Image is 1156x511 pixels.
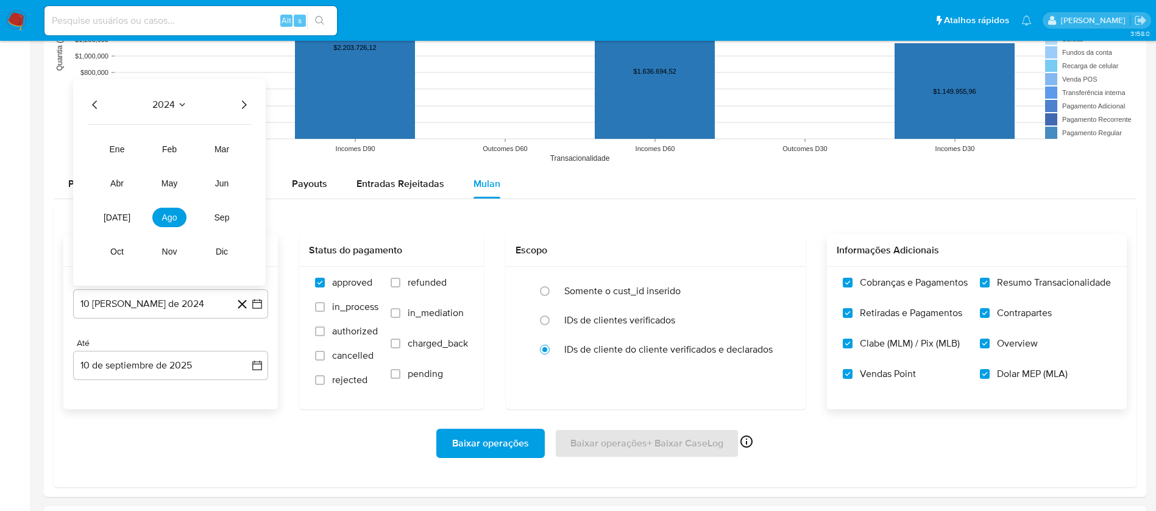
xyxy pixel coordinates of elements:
span: s [298,15,302,26]
span: 3.158.0 [1130,29,1150,38]
span: Alt [282,15,291,26]
input: Pesquise usuários ou casos... [44,13,337,29]
button: search-icon [307,12,332,29]
p: weverton.gomes@mercadopago.com.br [1061,15,1130,26]
span: Atalhos rápidos [944,14,1009,27]
a: Notificações [1021,15,1032,26]
a: Sair [1134,14,1147,27]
